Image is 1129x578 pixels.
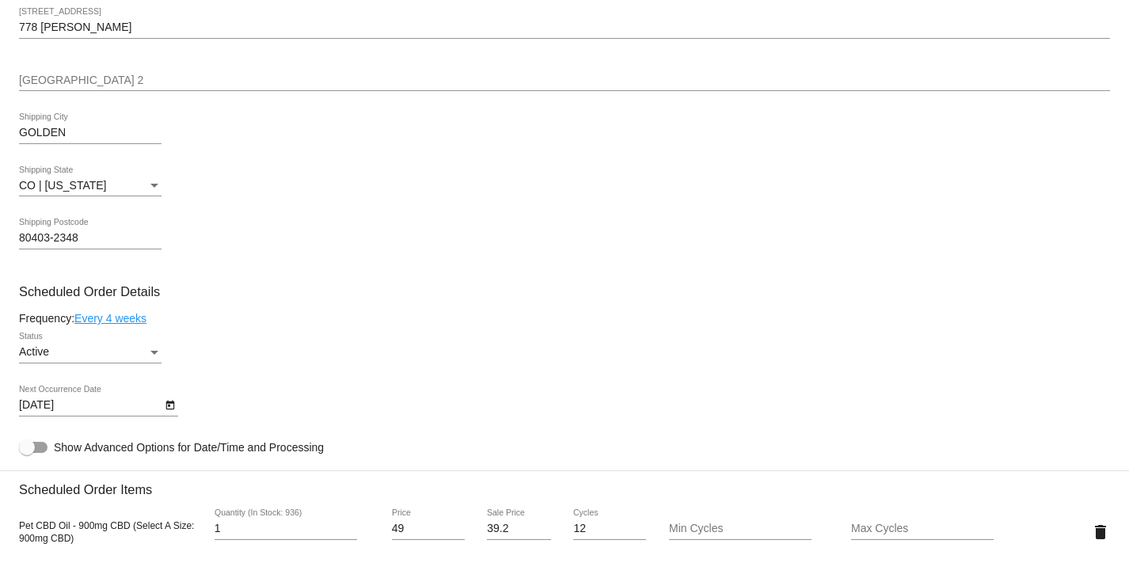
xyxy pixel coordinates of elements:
[19,346,162,359] mat-select: Status
[19,312,1110,325] div: Frequency:
[54,439,324,455] span: Show Advanced Options for Date/Time and Processing
[669,523,812,535] input: Min Cycles
[19,520,194,544] span: Pet CBD Oil - 900mg CBD (Select A Size: 900mg CBD)
[487,523,551,535] input: Sale Price
[19,232,162,245] input: Shipping Postcode
[19,21,1110,34] input: Shipping Street 1
[19,470,1110,497] h3: Scheduled Order Items
[19,179,106,192] span: CO | [US_STATE]
[1091,523,1110,542] mat-icon: delete
[162,396,178,413] button: Open calendar
[573,523,646,535] input: Cycles
[215,523,357,535] input: Quantity (In Stock: 936)
[392,523,465,535] input: Price
[851,523,994,535] input: Max Cycles
[19,284,1110,299] h3: Scheduled Order Details
[19,345,49,358] span: Active
[19,399,162,412] input: Next Occurrence Date
[74,312,146,325] a: Every 4 weeks
[19,180,162,192] mat-select: Shipping State
[19,127,162,139] input: Shipping City
[19,74,1110,87] input: Shipping Street 2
